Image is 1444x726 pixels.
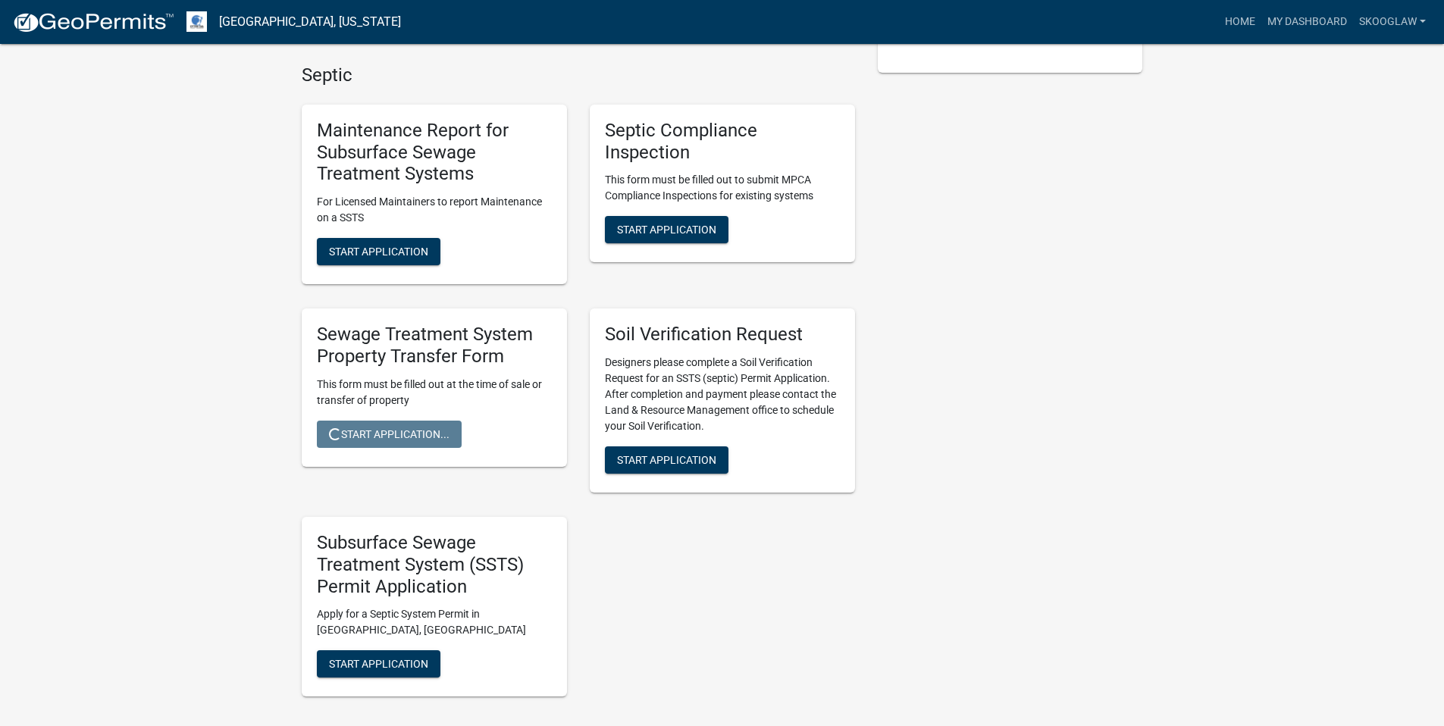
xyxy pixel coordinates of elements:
[605,120,840,164] h5: Septic Compliance Inspection
[605,172,840,204] p: This form must be filled out to submit MPCA Compliance Inspections for existing systems
[1353,8,1432,36] a: SkoogLaw
[317,650,440,677] button: Start Application
[329,427,449,440] span: Start Application...
[329,246,428,258] span: Start Application
[1261,8,1353,36] a: My Dashboard
[317,324,552,368] h5: Sewage Treatment System Property Transfer Form
[317,238,440,265] button: Start Application
[317,377,552,408] p: This form must be filled out at the time of sale or transfer of property
[605,355,840,434] p: Designers please complete a Soil Verification Request for an SSTS (septic) Permit Application. Af...
[329,658,428,670] span: Start Application
[302,64,855,86] h4: Septic
[317,120,552,185] h5: Maintenance Report for Subsurface Sewage Treatment Systems
[317,194,552,226] p: For Licensed Maintainers to report Maintenance on a SSTS
[317,606,552,638] p: Apply for a Septic System Permit in [GEOGRAPHIC_DATA], [GEOGRAPHIC_DATA]
[605,324,840,346] h5: Soil Verification Request
[186,11,207,32] img: Otter Tail County, Minnesota
[605,446,728,474] button: Start Application
[617,224,716,236] span: Start Application
[317,421,462,448] button: Start Application...
[317,532,552,597] h5: Subsurface Sewage Treatment System (SSTS) Permit Application
[219,9,401,35] a: [GEOGRAPHIC_DATA], [US_STATE]
[605,216,728,243] button: Start Application
[617,454,716,466] span: Start Application
[1219,8,1261,36] a: Home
